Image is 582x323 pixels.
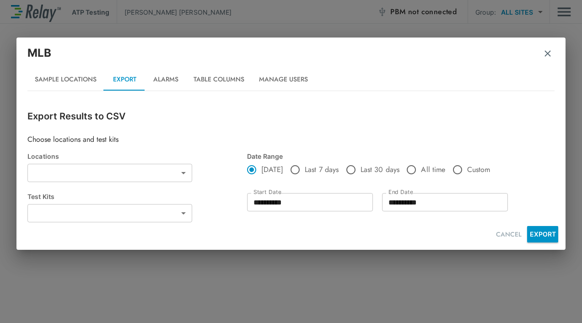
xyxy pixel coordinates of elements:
div: Date Range [247,152,511,160]
label: End Date [388,189,413,195]
span: Custom [467,164,490,175]
input: Choose date, selected date is Aug 10, 2025 [247,193,373,211]
p: Export Results to CSV [27,109,555,123]
span: Last 7 days [305,164,339,175]
label: Start Date [253,189,281,195]
span: [DATE] [261,164,283,175]
p: MLB [27,45,51,61]
img: Remove [543,49,552,58]
button: Export [104,69,145,91]
button: Manage Users [252,69,315,91]
button: Alarms [145,69,186,91]
div: Locations [27,152,247,160]
button: CANCEL [492,226,525,243]
input: Choose date, selected date is Aug 10, 2025 [382,193,508,211]
span: All time [421,164,445,175]
span: Last 30 days [361,164,400,175]
button: EXPORT [527,226,558,242]
p: Choose locations and test kits [27,134,555,145]
button: Sample Locations [27,69,104,91]
button: Table Columns [186,69,252,91]
div: Test Kits [27,193,247,200]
